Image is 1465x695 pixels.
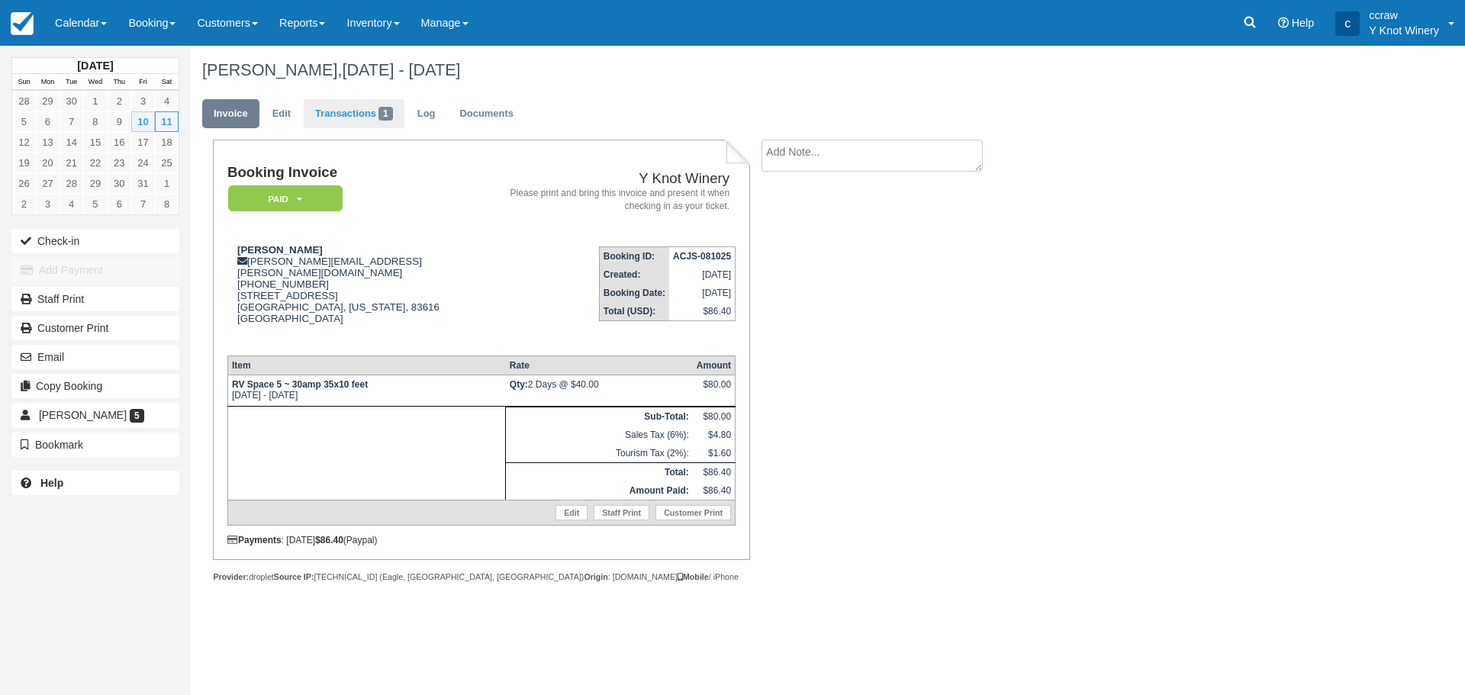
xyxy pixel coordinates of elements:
[12,194,36,214] a: 2
[599,247,669,266] th: Booking ID:
[83,111,107,132] a: 8
[77,60,113,72] strong: [DATE]
[155,132,179,153] a: 18
[510,379,528,390] strong: Qty
[202,99,259,129] a: Invoice
[693,481,736,500] td: $86.40
[227,535,282,545] strong: Payments
[60,153,83,173] a: 21
[12,74,36,91] th: Sun
[11,471,179,495] a: Help
[678,572,709,581] strong: Mobile
[155,91,179,111] a: 4
[506,356,693,375] th: Rate
[11,316,179,340] a: Customer Print
[594,505,649,520] a: Staff Print
[555,505,588,520] a: Edit
[1292,17,1315,29] span: Help
[131,173,155,194] a: 31
[669,302,736,321] td: $86.40
[227,535,736,545] div: : [DATE] (Paypal)
[599,265,669,284] th: Created:
[155,153,179,173] a: 25
[155,194,179,214] a: 8
[83,194,107,214] a: 5
[11,345,179,369] button: Email
[36,194,60,214] a: 3
[232,379,368,390] strong: RV Space 5 ~ 30amp 35x10 feet
[11,374,179,398] button: Copy Booking
[36,153,60,173] a: 20
[11,287,179,311] a: Staff Print
[60,194,83,214] a: 4
[60,132,83,153] a: 14
[697,379,731,402] div: $80.00
[131,194,155,214] a: 7
[448,99,525,129] a: Documents
[506,463,693,482] th: Total:
[12,91,36,111] a: 28
[40,477,63,489] b: Help
[108,74,131,91] th: Thu
[131,153,155,173] a: 24
[83,91,107,111] a: 1
[669,265,736,284] td: [DATE]
[406,99,447,129] a: Log
[36,132,60,153] a: 13
[227,244,490,343] div: [PERSON_NAME][EMAIL_ADDRESS][PERSON_NAME][DOMAIN_NAME] [PHONE_NUMBER] [STREET_ADDRESS] [GEOGRAPHI...
[39,409,127,421] span: [PERSON_NAME]
[669,284,736,302] td: [DATE]
[60,74,83,91] th: Tue
[60,173,83,194] a: 28
[342,60,460,79] span: [DATE] - [DATE]
[131,91,155,111] a: 3
[12,111,36,132] a: 5
[227,165,490,181] h1: Booking Invoice
[131,132,155,153] a: 17
[315,535,343,545] strong: $86.40
[108,132,131,153] a: 16
[655,505,731,520] a: Customer Print
[378,107,393,121] span: 1
[227,185,337,213] a: Paid
[83,173,107,194] a: 29
[261,99,302,129] a: Edit
[36,173,60,194] a: 27
[131,74,155,91] th: Fri
[1369,8,1439,23] p: ccraw
[202,61,1278,79] h1: [PERSON_NAME],
[506,426,693,444] td: Sales Tax (6%):
[108,153,131,173] a: 23
[155,74,179,91] th: Sat
[599,302,669,321] th: Total (USD):
[506,481,693,500] th: Amount Paid:
[584,572,607,581] strong: Origin
[83,74,107,91] th: Wed
[12,173,36,194] a: 26
[599,284,669,302] th: Booking Date:
[213,571,749,583] div: droplet [TECHNICAL_ID] (Eagle, [GEOGRAPHIC_DATA], [GEOGRAPHIC_DATA]) : [DOMAIN_NAME] / iPhone
[1369,23,1439,38] p: Y Knot Winery
[11,433,179,457] button: Bookmark
[36,111,60,132] a: 6
[1335,11,1360,36] div: c
[228,185,343,212] em: Paid
[237,244,323,256] strong: [PERSON_NAME]
[227,356,505,375] th: Item
[83,132,107,153] a: 15
[36,91,60,111] a: 29
[693,463,736,482] td: $86.40
[213,572,249,581] strong: Provider:
[12,132,36,153] a: 12
[108,111,131,132] a: 9
[673,251,731,262] strong: ACJS-081025
[304,99,404,129] a: Transactions1
[693,426,736,444] td: $4.80
[36,74,60,91] th: Mon
[60,91,83,111] a: 30
[12,153,36,173] a: 19
[506,375,693,407] td: 2 Days @ $40.00
[60,111,83,132] a: 7
[693,444,736,463] td: $1.60
[693,407,736,426] td: $80.00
